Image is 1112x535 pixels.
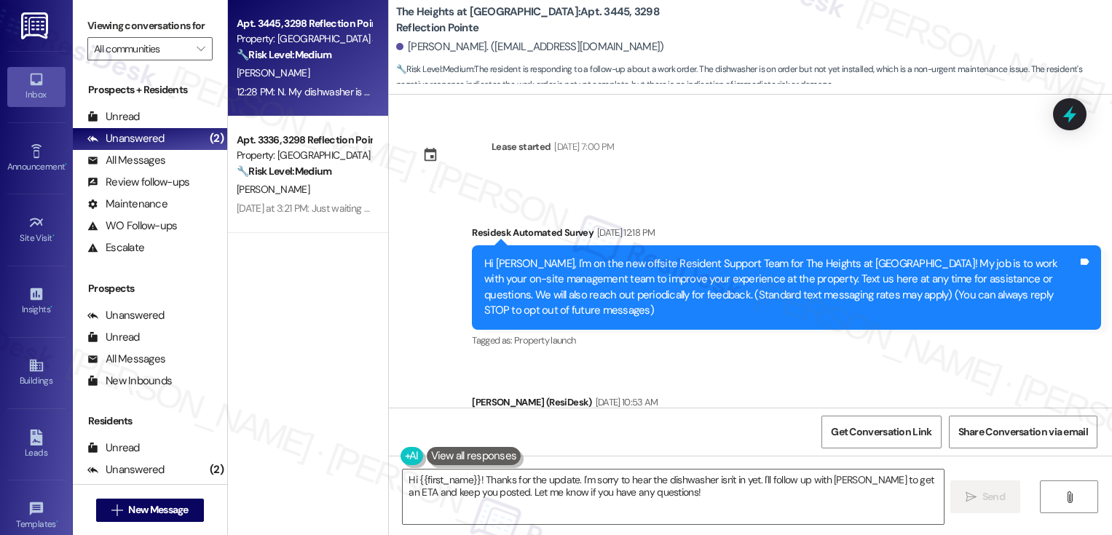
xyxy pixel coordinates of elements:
div: [DATE] 7:00 PM [551,139,614,154]
div: (2) [206,459,227,481]
span: Share Conversation via email [958,424,1088,440]
div: Lease started [492,139,551,154]
a: Leads [7,425,66,464]
span: [PERSON_NAME] [237,183,309,196]
button: Send [950,480,1021,513]
img: ResiDesk Logo [21,12,51,39]
div: Property: [GEOGRAPHIC_DATA] at [GEOGRAPHIC_DATA] [237,31,371,47]
span: New Message [128,502,188,518]
div: (2) [206,127,227,150]
span: [PERSON_NAME] [237,66,309,79]
span: : The resident is responding to a follow-up about a work order. The dishwasher is on order but no... [396,62,1112,93]
span: • [65,159,67,170]
div: Residesk Automated Survey [472,225,1101,245]
div: Prospects + Residents [73,82,227,98]
a: Site Visit • [7,210,66,250]
div: All Messages [87,352,165,367]
div: 12:28 PM: N. My dishwasher is on order and not in yet per [PERSON_NAME]'s text [DATE]. [237,85,607,98]
b: The Heights at [GEOGRAPHIC_DATA]: Apt. 3445, 3298 Reflection Pointe [396,4,687,36]
div: Apt. 3336, 3298 Reflection Pointe [237,132,371,148]
i:  [1064,491,1075,503]
div: Residents [73,413,227,429]
div: New Inbounds [87,373,172,389]
button: New Message [96,499,204,522]
div: Unread [87,330,140,345]
div: Unanswered [87,462,165,477]
label: Viewing conversations for [87,15,213,37]
textarea: Hi {{first_name}}! Thanks for the update. I'm sorry to hear the dishwasher isn't in yet. I'll fol... [403,469,944,524]
div: Maintenance [87,197,167,212]
div: Escalate [87,240,144,255]
button: Get Conversation Link [821,416,941,448]
div: Unanswered [87,131,165,146]
a: Inbox [7,67,66,106]
div: [DATE] 10:53 AM [592,395,658,410]
span: • [50,302,52,312]
i:  [197,43,205,55]
i:  [111,504,122,516]
div: Prospects [73,281,227,296]
span: Property launch [514,334,575,346]
i:  [966,491,977,503]
div: Hi [PERSON_NAME], I'm on the new offsite Resident Support Team for The Heights at [GEOGRAPHIC_DAT... [484,256,1078,319]
div: [PERSON_NAME]. ([EMAIL_ADDRESS][DOMAIN_NAME]) [396,39,664,55]
div: Tagged as: [472,330,1101,351]
div: Unanswered [87,308,165,323]
div: Unread [87,109,140,124]
span: • [52,231,55,241]
div: [PERSON_NAME] (ResiDesk) [472,395,1101,415]
button: Share Conversation via email [949,416,1097,448]
strong: 🔧 Risk Level: Medium [237,48,331,61]
span: Get Conversation Link [831,424,931,440]
a: Insights • [7,282,66,321]
input: All communities [94,37,189,60]
div: Review follow-ups [87,175,189,190]
div: [DATE] 12:18 PM [594,225,655,240]
div: Property: [GEOGRAPHIC_DATA] at [GEOGRAPHIC_DATA] [237,148,371,163]
strong: 🔧 Risk Level: Medium [237,165,331,178]
strong: 🔧 Risk Level: Medium [396,63,473,75]
div: Unread [87,440,140,456]
div: WO Follow-ups [87,218,177,234]
div: All Messages [87,153,165,168]
span: • [56,517,58,527]
a: Buildings [7,353,66,392]
span: Send [982,489,1005,504]
div: Apt. 3445, 3298 Reflection Pointe [237,16,371,31]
